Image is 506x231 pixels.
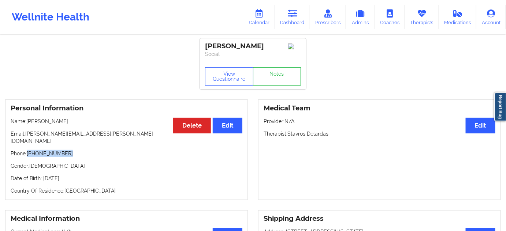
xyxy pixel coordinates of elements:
a: Notes [253,67,301,86]
p: Gender: [DEMOGRAPHIC_DATA] [11,162,242,170]
p: Therapist: Stavros Delardas [264,130,495,137]
h3: Personal Information [11,104,242,113]
h3: Shipping Address [264,215,495,223]
div: [PERSON_NAME] [205,42,301,50]
p: Email: [PERSON_NAME][EMAIL_ADDRESS][PERSON_NAME][DOMAIN_NAME] [11,130,242,145]
p: Date of Birth: [DATE] [11,175,242,182]
p: Country Of Residence: [GEOGRAPHIC_DATA] [11,187,242,194]
button: Edit [213,118,242,133]
button: Delete [173,118,211,133]
h3: Medical Information [11,215,242,223]
p: Phone: [PHONE_NUMBER] [11,150,242,157]
a: Calendar [243,5,275,29]
a: Admins [346,5,375,29]
a: Report Bug [494,92,506,121]
p: Provider: N/A [264,118,495,125]
a: Medications [439,5,477,29]
button: View Questionnaire [205,67,253,86]
button: Edit [466,118,495,133]
a: Coaches [375,5,405,29]
h3: Medical Team [264,104,495,113]
a: Prescribers [310,5,346,29]
a: Dashboard [275,5,310,29]
p: Name: [PERSON_NAME] [11,118,242,125]
img: Image%2Fplaceholer-image.png [288,43,301,49]
p: Social [205,50,301,58]
a: Therapists [405,5,439,29]
a: Account [476,5,506,29]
